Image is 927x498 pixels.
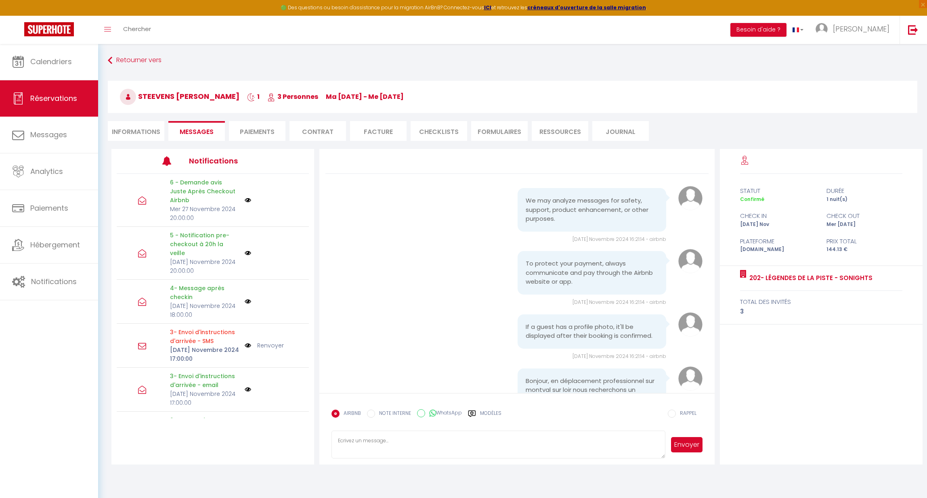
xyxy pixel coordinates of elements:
span: 1 [247,92,260,101]
div: 1 nuit(s) [821,196,908,203]
div: Mer [DATE] [821,221,908,228]
label: AIRBNB [340,410,361,418]
img: avatar.png [678,366,703,391]
p: [DATE] Novembre 2024 17:00:00 [170,389,239,407]
span: [DATE] Novembre 2024 16:21:14 - airbnb [573,353,666,360]
label: Modèles [480,410,501,424]
div: 144.13 € [821,246,908,253]
img: avatar.png [678,312,703,337]
pre: Bonjour, en déplacement professionnel sur montval sur loir nous recherchons un logement pour la n... [526,377,658,422]
li: CHECKLISTS [411,121,467,141]
button: Besoin d'aide ? [730,23,786,37]
p: 2 - Demande Confirmation Checkin [170,416,239,433]
span: Calendriers [30,56,72,67]
span: Confirmé [740,196,764,203]
li: Ressources [532,121,588,141]
img: NO IMAGE [245,386,251,393]
p: [DATE] Novembre 2024 18:00:00 [170,301,239,319]
span: [DATE] Novembre 2024 16:21:14 - airbnb [573,299,666,305]
li: Facture [350,121,407,141]
img: avatar.png [678,186,703,210]
span: 3 Personnes [267,92,318,101]
img: NO IMAGE [245,250,251,256]
pre: We may analyze messages for safety, support, product enhancement, or other purposes. [526,196,658,224]
div: total des invités [740,297,902,307]
a: ICI [484,4,491,11]
div: 3 [740,307,902,316]
a: créneaux d'ouverture de la salle migration [527,4,646,11]
h3: Notifications [189,152,269,170]
img: avatar.png [678,249,703,273]
a: 202- Légendes de la piste - SOnights [747,273,872,283]
span: ma [DATE] - me [DATE] [326,92,404,101]
p: 4- Message après checkin [170,284,239,301]
label: WhatsApp [425,409,462,418]
p: 3- Envoi d'instructions d'arrivée - email [170,372,239,389]
li: Contrat [289,121,346,141]
span: Réservations [30,93,77,103]
div: [DATE] Nov [735,221,821,228]
img: Super Booking [24,22,74,36]
div: [DOMAIN_NAME] [735,246,821,253]
li: FORMULAIRES [471,121,528,141]
p: Mer 27 Novembre 2024 20:00:00 [170,205,239,222]
span: Notifications [31,276,77,287]
a: Chercher [117,16,157,44]
p: [DATE] Novembre 2024 20:00:00 [170,257,239,275]
p: 5 - Notification pre-checkout à 20h la veille [170,231,239,257]
img: NO IMAGE [245,197,251,203]
div: check out [821,211,908,221]
div: statut [735,186,821,196]
pre: To protect your payment, always communicate and pay through the Airbnb website or app. [526,259,658,287]
span: Paiements [30,203,68,213]
label: RAPPEL [676,410,696,418]
li: Informations [108,121,164,141]
img: ... [816,23,828,35]
span: Messages [30,130,67,140]
a: Renvoyer [257,341,284,350]
span: [DATE] Novembre 2024 16:21:14 - airbnb [573,236,666,243]
p: 6 - Demande avis Juste Après Checkout Airbnb [170,178,239,205]
span: [PERSON_NAME] [833,24,889,34]
img: NO IMAGE [245,341,251,350]
p: [DATE] Novembre 2024 17:00:00 [170,345,239,363]
a: Retourner vers [108,53,917,68]
span: Steevens [PERSON_NAME] [120,91,239,101]
img: logout [908,25,918,35]
span: Hébergement [30,240,80,250]
li: Journal [592,121,649,141]
label: NOTE INTERNE [375,410,411,418]
pre: If a guest has a profile photo, it'll be displayed after their booking is confirmed. [526,322,658,341]
li: Paiements [229,121,285,141]
button: Envoyer [671,437,703,452]
div: durée [821,186,908,196]
img: NO IMAGE [245,298,251,305]
span: Chercher [123,25,151,33]
p: Motif d'échec d'envoi [170,328,239,345]
span: Analytics [30,166,63,176]
div: Plateforme [735,236,821,246]
span: Messages [180,127,214,136]
a: ... [PERSON_NAME] [810,16,900,44]
div: Prix total [821,236,908,246]
div: check in [735,211,821,221]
